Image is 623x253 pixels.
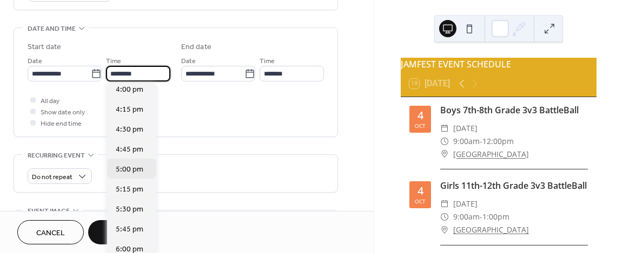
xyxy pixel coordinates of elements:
a: [GEOGRAPHIC_DATA] [453,223,529,236]
span: 4:45 pm [116,143,143,155]
span: Date [181,56,196,67]
div: Boys 7th-8th Grade 3v3 BattleBall [440,104,588,117]
button: Cancel [17,220,84,244]
span: 5:45 pm [116,223,143,235]
span: 4:15 pm [116,104,143,115]
div: ​ [440,122,449,135]
div: ​ [440,148,449,161]
span: 5:15 pm [116,183,143,195]
span: All day [41,95,59,107]
div: Girls 11th-12th Grade 3v3 BattleBall [440,179,588,192]
div: 4 [417,110,423,121]
span: Date and time [28,23,76,35]
span: 4:00 pm [116,84,143,95]
a: [GEOGRAPHIC_DATA] [453,148,529,161]
span: Do not repeat [32,171,72,183]
div: Start date [28,42,61,53]
span: 5:00 pm [116,163,143,175]
span: Date [28,56,42,67]
span: 12:00pm [482,135,514,148]
span: 9:00am [453,210,480,223]
span: 4:30 pm [116,124,143,135]
span: - [480,210,482,223]
div: ​ [440,197,449,210]
div: Oct [415,199,426,204]
span: 5:30 pm [116,203,143,215]
span: [DATE] [453,197,478,210]
span: Recurring event [28,150,85,161]
span: Event image [28,206,70,217]
div: 4 [417,186,423,196]
span: Time [260,56,275,67]
span: Cancel [36,228,65,239]
button: Save [88,220,144,244]
span: - [480,135,482,148]
div: ​ [440,210,449,223]
span: Hide end time [41,118,82,129]
div: Oct [415,123,426,128]
div: End date [181,42,211,53]
div: JAMFEST EVENT SCHEDULE [401,58,597,71]
span: [DATE] [453,122,478,135]
span: 9:00am [453,135,480,148]
span: Show date only [41,107,85,118]
span: 1:00pm [482,210,509,223]
span: Time [106,56,121,67]
div: ​ [440,223,449,236]
div: ​ [440,135,449,148]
